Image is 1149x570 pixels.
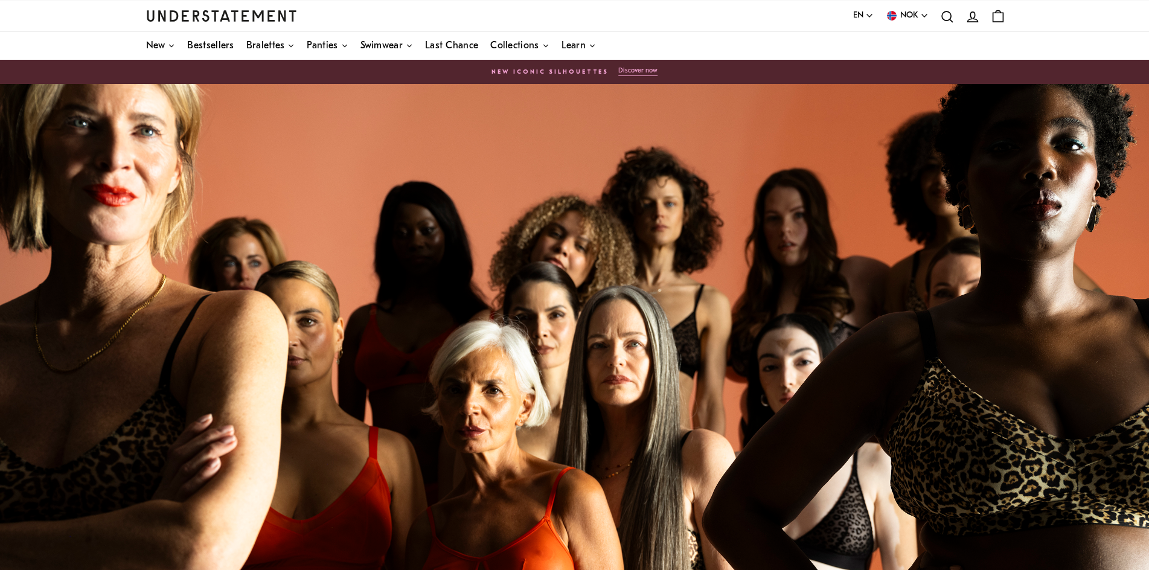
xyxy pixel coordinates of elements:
a: Learn [562,32,597,60]
a: Swimwear [360,32,413,60]
a: New [146,32,176,60]
span: EN [853,9,863,22]
span: Panties [307,41,338,51]
a: Bralettes [246,32,295,60]
a: Collections [490,32,549,60]
span: Collections [490,41,539,51]
span: Learn [562,41,586,51]
a: New Iconic Silhouettes Discover now [12,63,1137,80]
a: Panties [307,32,348,60]
span: New [146,41,165,51]
p: Discover now [618,67,658,75]
span: Last Chance [425,41,478,51]
button: EN [853,9,874,22]
span: Bestsellers [187,41,234,51]
a: Last Chance [425,32,478,60]
h6: New Iconic Silhouettes [491,69,609,76]
span: Swimwear [360,41,403,51]
span: Bralettes [246,41,285,51]
a: Understatement Homepage [146,10,297,21]
span: NOK [900,9,918,22]
a: Bestsellers [187,32,234,60]
button: NOK [886,9,929,22]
